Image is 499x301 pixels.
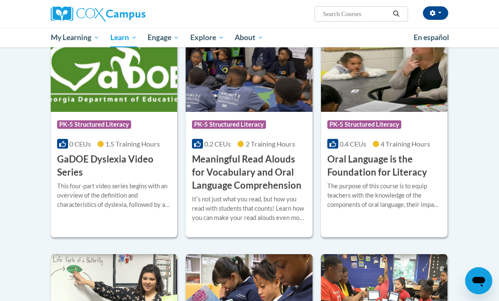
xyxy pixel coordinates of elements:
[321,26,447,112] img: Course Logo
[45,28,105,47] a: My Learning
[57,182,171,209] div: This four-part video series begins with an overview of the definition and characteristics of dysl...
[246,140,295,148] span: 2 Training Hours
[51,6,175,22] a: Cox Campus
[322,9,390,19] input: Search Courses
[185,28,230,47] a: Explore
[192,195,306,222] div: Itʹs not just what you read, but how you read with students that counts! Learn how you can make y...
[414,33,449,42] span: En español
[51,26,177,237] a: Course LogoPK-5 Structured Literacy0 CEUs1.5 Training Hours GaDOE Dyslexia Video SeriesThis four-...
[51,33,99,43] span: My Learning
[190,33,224,43] span: Explore
[408,29,455,46] a: En español
[321,26,447,237] a: Course LogoPK-5 Structured Literacy0.4 CEUs4 Training Hours Oral Language is the Foundation for L...
[51,6,145,22] img: Cox Campus
[186,26,312,112] img: Course Logo
[204,140,231,148] span: 0.2 CEUs
[110,33,137,43] span: Learn
[465,267,492,294] iframe: Button to launch messaging window
[381,140,430,148] span: 4 Training Hours
[148,33,179,43] span: Engage
[57,153,171,179] h3: GaDOE Dyslexia Video Series
[235,33,263,43] span: About
[423,6,448,20] button: Account Settings
[51,26,177,112] img: Course Logo
[57,120,131,129] span: PK-5 Structured Literacy
[390,9,403,19] button: Search
[192,153,306,192] h3: Meaningful Read Alouds for Vocabulary and Oral Language Comprehension
[44,28,455,47] div: Main menu
[230,28,269,47] a: About
[69,140,91,148] span: 0 CEUs
[105,140,160,148] span: 1.5 Training Hours
[327,153,441,179] h3: Oral Language is the Foundation for Literacy
[142,28,185,47] a: Engage
[327,120,401,129] span: PK-5 Structured Literacy
[327,182,441,209] div: The purpose of this course is to equip teachers with the knowledge of the components of oral lang...
[105,28,143,47] a: Learn
[186,26,312,237] a: Course LogoPK-5 Structured Literacy0.2 CEUs2 Training Hours Meaningful Read Alouds for Vocabulary...
[340,140,366,148] span: 0.4 CEUs
[192,120,266,129] span: PK-5 Structured Literacy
